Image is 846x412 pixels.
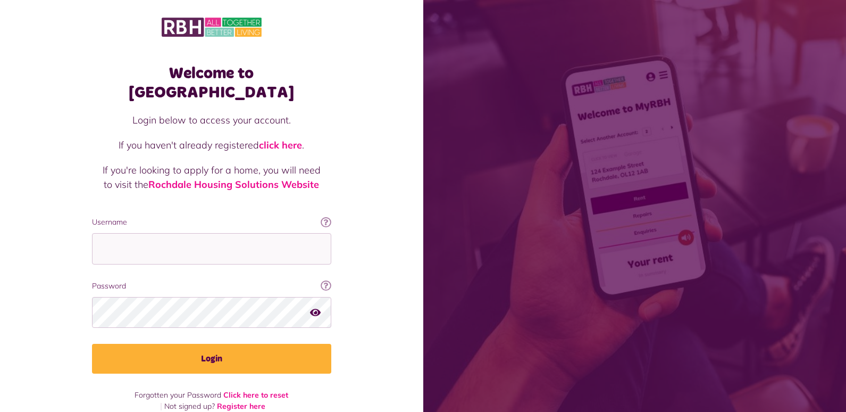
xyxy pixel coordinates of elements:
[103,163,321,192] p: If you're looking to apply for a home, you will need to visit the
[103,113,321,127] p: Login below to access your account.
[92,281,331,292] label: Password
[259,139,302,151] a: click here
[217,401,265,411] a: Register here
[92,64,331,102] h1: Welcome to [GEOGRAPHIC_DATA]
[135,390,221,400] span: Forgotten your Password
[162,16,262,38] img: MyRBH
[103,138,321,152] p: If you haven't already registered .
[92,217,331,228] label: Username
[92,344,331,374] button: Login
[164,401,215,411] span: Not signed up?
[148,178,319,191] a: Rochdale Housing Solutions Website
[223,390,288,400] a: Click here to reset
